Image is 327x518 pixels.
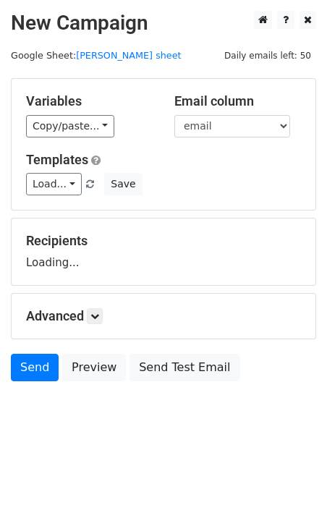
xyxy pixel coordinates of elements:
[219,48,316,64] span: Daily emails left: 50
[26,308,301,324] h5: Advanced
[26,173,82,195] a: Load...
[11,50,182,61] small: Google Sheet:
[129,354,239,381] a: Send Test Email
[11,354,59,381] a: Send
[26,93,153,109] h5: Variables
[174,93,301,109] h5: Email column
[26,115,114,137] a: Copy/paste...
[62,354,126,381] a: Preview
[76,50,181,61] a: [PERSON_NAME] sheet
[26,233,301,249] h5: Recipients
[104,173,142,195] button: Save
[11,11,316,35] h2: New Campaign
[26,233,301,271] div: Loading...
[26,152,88,167] a: Templates
[219,50,316,61] a: Daily emails left: 50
